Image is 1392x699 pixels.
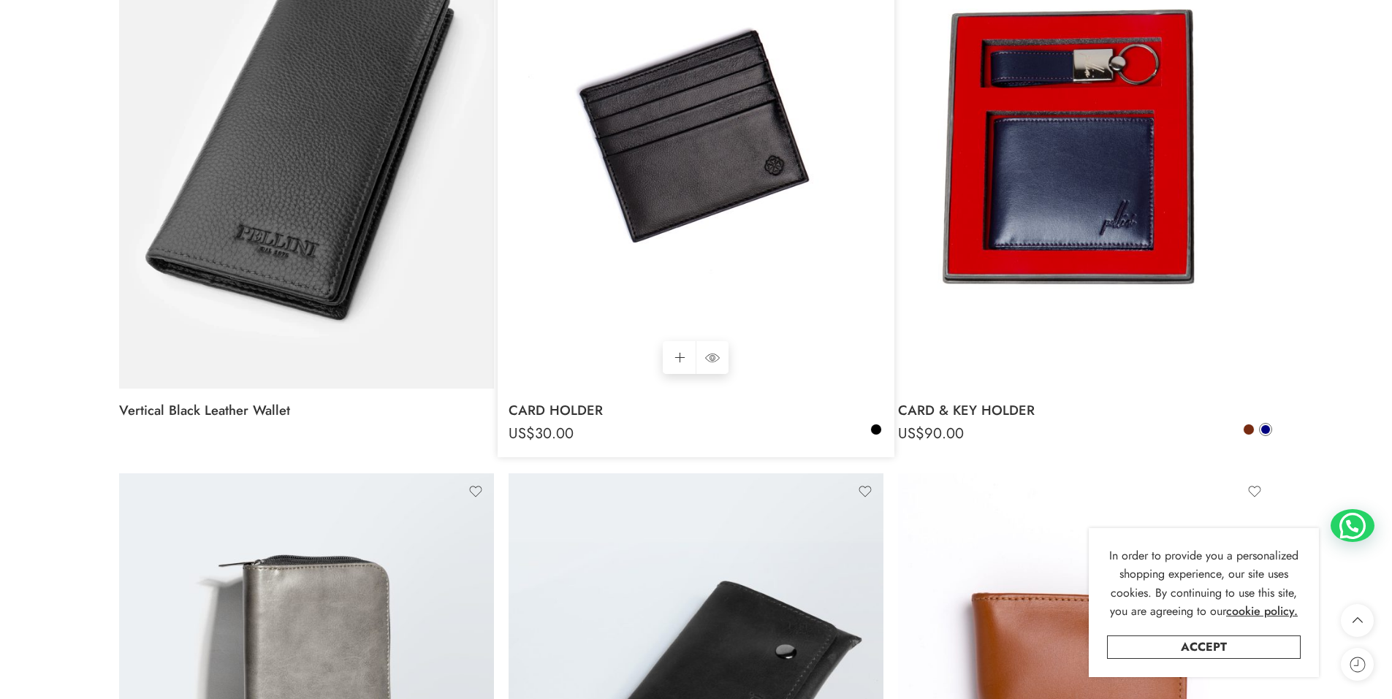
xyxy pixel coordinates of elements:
a: Select options for “CARD HOLDER” [663,341,696,374]
a: CARD & KEY HOLDER [898,396,1273,425]
a: cookie policy. [1226,602,1298,621]
a: Accept [1107,635,1301,659]
a: QUICK SHOP [696,341,729,374]
span: In order to provide you a personalized shopping experience, our site uses cookies. By continuing ... [1109,547,1298,620]
a: CARD HOLDER [509,396,883,425]
a: Black [870,423,883,436]
span: US$ [509,423,535,444]
a: Brown [1242,423,1255,436]
a: Navy [1259,423,1272,436]
bdi: 90.00 [898,423,964,444]
span: US$ [898,423,924,444]
bdi: 30.00 [509,423,574,444]
a: Vertical Black Leather Wallet [119,396,494,425]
